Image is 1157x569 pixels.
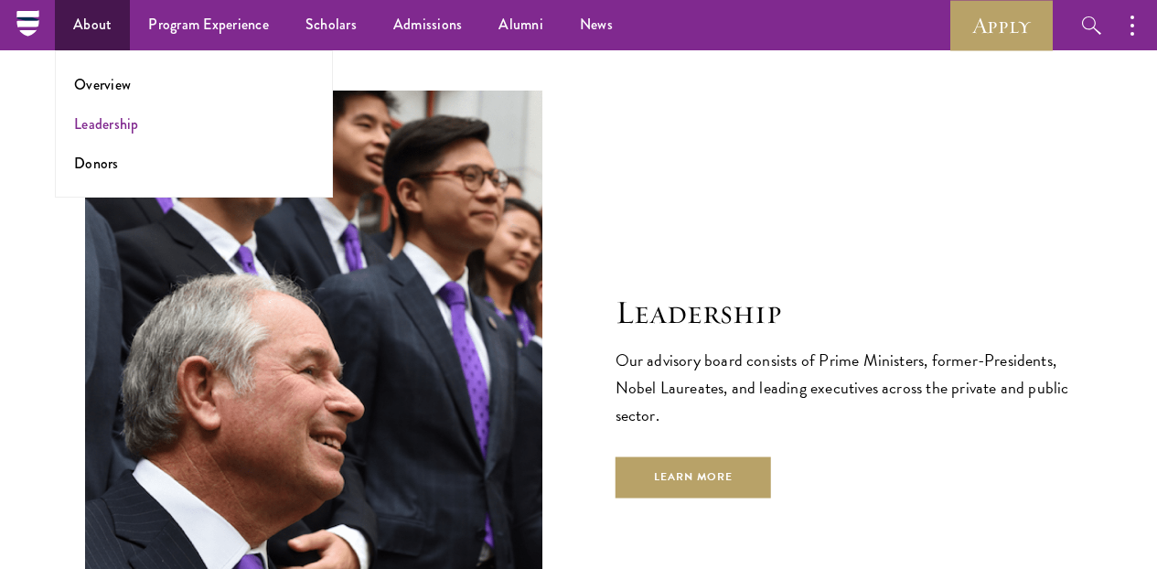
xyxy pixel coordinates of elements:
[74,74,131,95] a: Overview
[616,347,1073,429] p: Our advisory board consists of Prime Ministers, former-Presidents, Nobel Laureates, and leading e...
[74,153,119,174] a: Donors
[74,113,139,134] a: Leadership
[616,293,1073,332] h2: Leadership
[616,456,772,498] a: Learn More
